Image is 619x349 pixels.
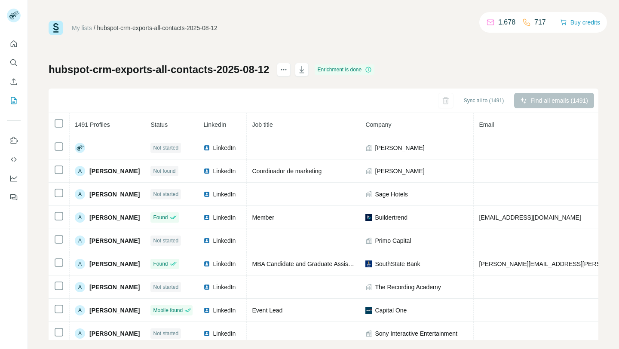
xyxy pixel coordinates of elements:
[498,17,515,28] p: 1,678
[203,144,210,151] img: LinkedIn logo
[252,214,274,221] span: Member
[97,24,218,32] div: hubspot-crm-exports-all-contacts-2025-08-12
[153,190,178,198] span: Not started
[365,214,372,221] img: company-logo
[203,260,210,267] img: LinkedIn logo
[94,24,95,32] li: /
[89,190,140,199] span: [PERSON_NAME]
[7,152,21,167] button: Use Surfe API
[89,283,140,291] span: [PERSON_NAME]
[203,121,226,128] span: LinkedIn
[213,306,236,315] span: LinkedIn
[213,260,236,268] span: LinkedIn
[213,144,236,152] span: LinkedIn
[153,306,183,314] span: Mobile found
[375,260,420,268] span: SouthState Bank
[375,213,408,222] span: Buildertrend
[75,236,85,246] div: A
[7,74,21,89] button: Enrich CSV
[75,189,85,199] div: A
[7,36,21,52] button: Quick start
[375,306,407,315] span: Capital One
[89,213,140,222] span: [PERSON_NAME]
[72,24,92,31] a: My lists
[534,17,546,28] p: 717
[89,329,140,338] span: [PERSON_NAME]
[49,63,269,77] h1: hubspot-crm-exports-all-contacts-2025-08-12
[479,214,581,221] span: [EMAIL_ADDRESS][DOMAIN_NAME]
[203,214,210,221] img: LinkedIn logo
[213,213,236,222] span: LinkedIn
[75,259,85,269] div: A
[203,191,210,198] img: LinkedIn logo
[153,330,178,337] span: Not started
[153,237,178,245] span: Not started
[153,214,168,221] span: Found
[203,168,210,174] img: LinkedIn logo
[75,305,85,315] div: A
[75,282,85,292] div: A
[458,94,510,107] button: Sync all to (1491)
[375,329,457,338] span: Sony Interactive Entertainment
[203,330,210,337] img: LinkedIn logo
[7,190,21,205] button: Feedback
[7,55,21,70] button: Search
[252,307,282,314] span: Event Lead
[479,121,494,128] span: Email
[252,260,473,267] span: MBA Candidate and Graduate Assistant, [PERSON_NAME][GEOGRAPHIC_DATA]
[7,171,21,186] button: Dashboard
[213,167,236,175] span: LinkedIn
[213,329,236,338] span: LinkedIn
[75,121,110,128] span: 1491 Profiles
[153,167,175,175] span: Not found
[252,121,273,128] span: Job title
[375,144,424,152] span: [PERSON_NAME]
[49,21,63,35] img: Surfe Logo
[375,236,411,245] span: Primo Capital
[203,284,210,291] img: LinkedIn logo
[7,133,21,148] button: Use Surfe on LinkedIn
[365,307,372,314] img: company-logo
[203,237,210,244] img: LinkedIn logo
[375,283,441,291] span: The Recording Academy
[365,121,391,128] span: Company
[375,190,408,199] span: Sage Hotels
[277,63,291,77] button: actions
[89,167,140,175] span: [PERSON_NAME]
[153,283,178,291] span: Not started
[560,16,600,28] button: Buy credits
[150,121,168,128] span: Status
[89,260,140,268] span: [PERSON_NAME]
[464,97,504,104] span: Sync all to (1491)
[89,236,140,245] span: [PERSON_NAME]
[365,260,372,267] img: company-logo
[375,167,424,175] span: [PERSON_NAME]
[89,306,140,315] span: [PERSON_NAME]
[213,283,236,291] span: LinkedIn
[153,260,168,268] span: Found
[203,307,210,314] img: LinkedIn logo
[75,212,85,223] div: A
[7,93,21,108] button: My lists
[153,144,178,152] span: Not started
[315,64,374,75] div: Enrichment is done
[75,166,85,176] div: A
[213,190,236,199] span: LinkedIn
[75,328,85,339] div: A
[252,168,322,174] span: Coordinador de marketing
[213,236,236,245] span: LinkedIn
